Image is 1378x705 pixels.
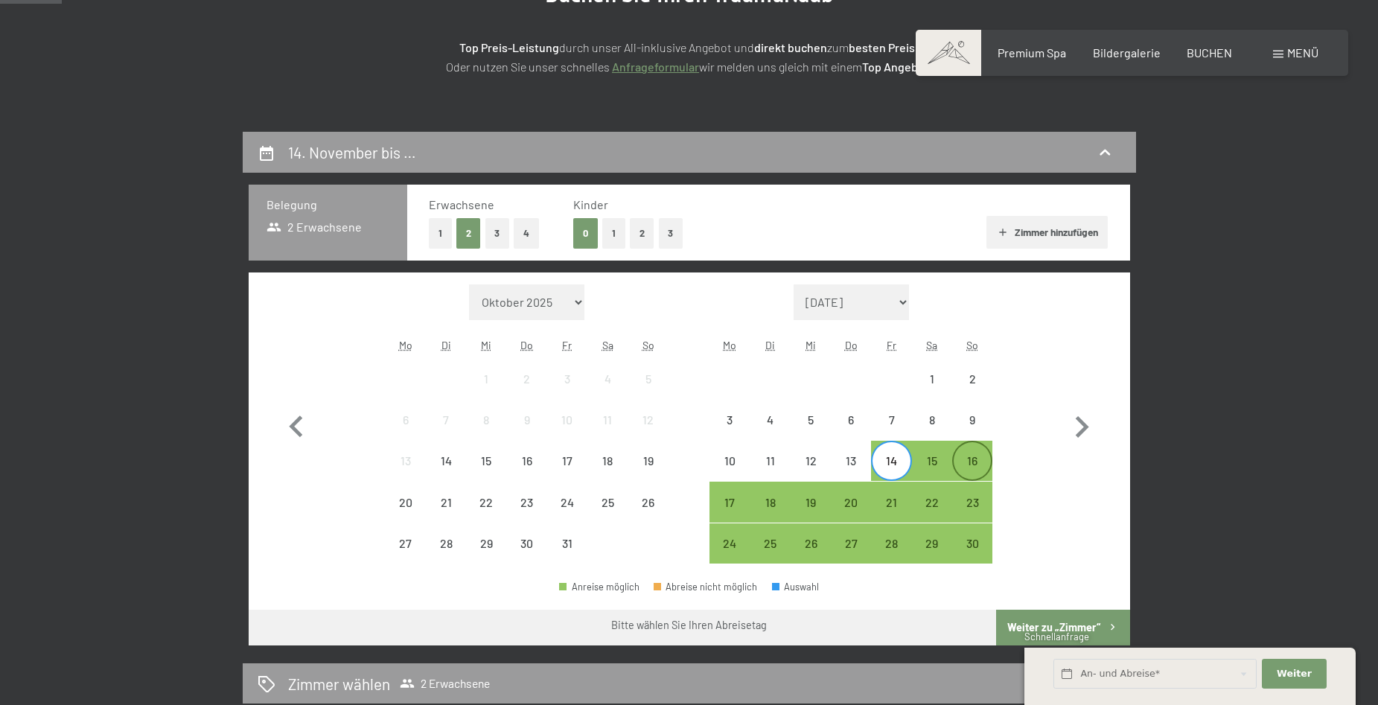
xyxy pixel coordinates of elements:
div: Abreise nicht möglich [750,400,791,440]
div: Abreise nicht möglich [871,400,911,440]
abbr: Freitag [887,339,896,351]
span: Kinder [573,197,608,211]
div: Abreise nicht möglich [709,400,750,440]
div: 31 [549,537,586,575]
div: 25 [752,537,789,575]
div: Abreise nicht möglich [507,523,547,564]
div: Tue Nov 18 2025 [750,482,791,522]
div: Sun Nov 09 2025 [952,400,992,440]
div: Mon Oct 20 2025 [386,482,426,522]
div: Abreise nicht möglich [628,359,668,399]
div: Sat Oct 18 2025 [587,441,628,481]
div: Abreise möglich [912,441,952,481]
div: Thu Oct 30 2025 [507,523,547,564]
button: Vorheriger Monat [275,284,318,564]
div: Abreise nicht möglich [507,441,547,481]
div: Wed Oct 15 2025 [466,441,506,481]
div: Fri Nov 07 2025 [871,400,911,440]
button: 1 [602,218,625,249]
div: Abreise nicht möglich [386,523,426,564]
div: 30 [508,537,546,575]
div: Abreise möglich [709,482,750,522]
div: Thu Oct 02 2025 [507,359,547,399]
div: Abreise nicht möglich [507,359,547,399]
h2: 14. November bis … [288,143,416,162]
div: Sun Nov 30 2025 [952,523,992,564]
span: Weiter [1277,667,1312,680]
div: Abreise nicht möglich [547,441,587,481]
div: 3 [711,414,748,451]
div: 16 [508,455,546,492]
a: BUCHEN [1187,45,1232,60]
div: Abreise nicht möglich [587,400,628,440]
div: 17 [549,455,586,492]
div: Fri Oct 31 2025 [547,523,587,564]
div: Abreise nicht möglich [547,482,587,522]
div: 11 [589,414,626,451]
div: Wed Oct 29 2025 [466,523,506,564]
button: Weiter zu „Zimmer“ [996,610,1129,645]
div: Thu Nov 13 2025 [831,441,871,481]
div: Mon Nov 03 2025 [709,400,750,440]
div: Wed Nov 26 2025 [791,523,831,564]
div: Wed Nov 19 2025 [791,482,831,522]
a: Anfrageformular [612,60,699,74]
strong: direkt buchen [754,40,827,54]
button: 1 [429,218,452,249]
div: 27 [387,537,424,575]
div: Thu Nov 20 2025 [831,482,871,522]
div: Abreise nicht möglich [791,400,831,440]
a: Bildergalerie [1093,45,1161,60]
abbr: Dienstag [765,339,775,351]
button: 3 [659,218,683,249]
div: Abreise nicht möglich [386,482,426,522]
div: Wed Oct 08 2025 [466,400,506,440]
div: Abreise möglich [912,523,952,564]
div: Wed Nov 05 2025 [791,400,831,440]
abbr: Mittwoch [806,339,816,351]
div: Abreise möglich [871,523,911,564]
div: Fri Oct 03 2025 [547,359,587,399]
div: 2 [954,373,991,410]
div: 2 [508,373,546,410]
div: Mon Nov 24 2025 [709,523,750,564]
div: Bitte wählen Sie Ihren Abreisetag [611,618,767,633]
div: Mon Oct 27 2025 [386,523,426,564]
div: 18 [589,455,626,492]
div: Anreise möglich [559,582,639,592]
div: Abreise nicht möglich [587,482,628,522]
abbr: Samstag [602,339,613,351]
div: Abreise nicht möglich [709,441,750,481]
div: Wed Oct 22 2025 [466,482,506,522]
div: Abreise nicht möglich [628,441,668,481]
div: Abreise nicht möglich [466,359,506,399]
div: 23 [954,497,991,534]
strong: Top Preis-Leistung [459,40,559,54]
div: Mon Oct 06 2025 [386,400,426,440]
div: Fri Nov 21 2025 [871,482,911,522]
div: Abreise nicht möglich [912,359,952,399]
div: 12 [629,414,666,451]
span: 2 Erwachsene [400,676,490,691]
div: Abreise nicht möglich [507,482,547,522]
button: 2 [630,218,654,249]
div: 15 [913,455,951,492]
div: 1 [468,373,505,410]
div: Abreise nicht möglich [426,523,466,564]
div: 26 [792,537,829,575]
div: Fri Nov 28 2025 [871,523,911,564]
div: 19 [792,497,829,534]
div: Sun Oct 12 2025 [628,400,668,440]
div: Abreise nicht möglich [547,400,587,440]
div: Abreise nicht möglich [547,523,587,564]
div: Thu Nov 27 2025 [831,523,871,564]
div: 4 [752,414,789,451]
div: 7 [873,414,910,451]
div: 6 [832,414,870,451]
div: Sat Oct 11 2025 [587,400,628,440]
div: 27 [832,537,870,575]
div: Abreise nicht möglich [831,441,871,481]
div: Abreise nicht möglich [466,482,506,522]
